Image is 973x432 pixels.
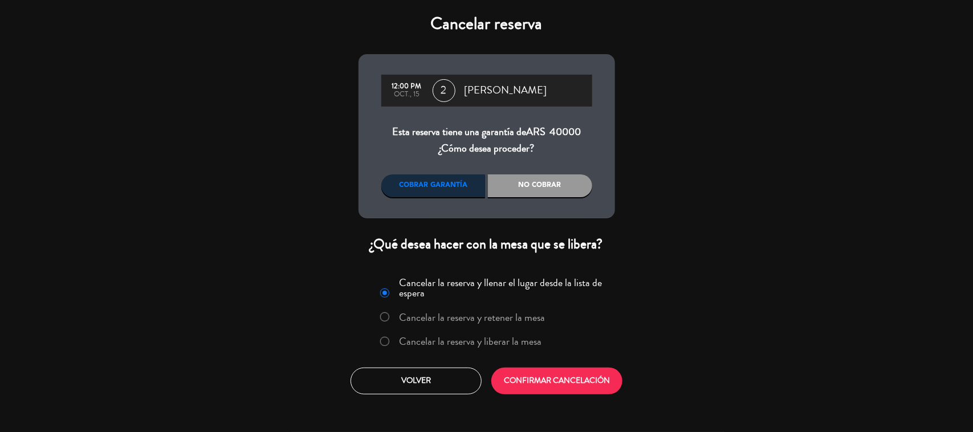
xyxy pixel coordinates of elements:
[387,91,427,99] div: oct., 15
[387,83,427,91] div: 12:00 PM
[488,174,592,197] div: No cobrar
[381,124,592,157] div: Esta reserva tiene una garantía de ¿Cómo desea proceder?
[433,79,455,102] span: 2
[359,14,615,34] h4: Cancelar reserva
[491,368,622,394] button: CONFIRMAR CANCELACIÓN
[549,124,581,139] span: 40000
[399,336,542,347] label: Cancelar la reserva y liberar la mesa
[465,82,547,99] span: [PERSON_NAME]
[359,235,615,253] div: ¿Qué desea hacer con la mesa que se libera?
[381,174,486,197] div: Cobrar garantía
[399,312,545,323] label: Cancelar la reserva y retener la mesa
[351,368,482,394] button: Volver
[526,124,545,139] span: ARS
[399,278,608,298] label: Cancelar la reserva y llenar el lugar desde la lista de espera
